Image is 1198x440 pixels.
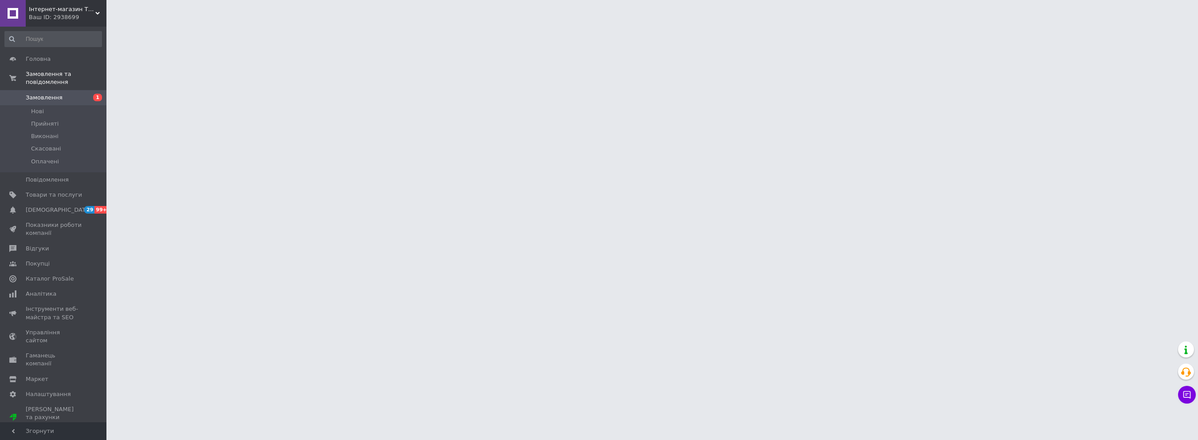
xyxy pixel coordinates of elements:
[29,5,95,13] span: Інтернет-магазин Технорай
[31,145,61,153] span: Скасовані
[31,132,59,140] span: Виконані
[26,94,63,102] span: Замовлення
[29,13,106,21] div: Ваш ID: 2938699
[26,176,69,184] span: Повідомлення
[31,120,59,128] span: Прийняті
[26,375,48,383] span: Маркет
[26,191,82,199] span: Товари та послуги
[26,206,91,214] span: [DEMOGRAPHIC_DATA]
[26,305,82,321] span: Інструменти веб-майстра та SEO
[1178,386,1196,404] button: Чат з покупцем
[26,421,82,429] div: Prom мікс 1 000
[31,158,59,166] span: Оплачені
[26,329,82,345] span: Управління сайтом
[26,290,56,298] span: Аналітика
[31,107,44,115] span: Нові
[26,352,82,368] span: Гаманець компанії
[84,206,94,214] span: 29
[4,31,102,47] input: Пошук
[26,70,106,86] span: Замовлення та повідомлення
[26,260,50,268] span: Покупці
[93,94,102,101] span: 1
[26,221,82,237] span: Показники роботи компанії
[26,390,71,398] span: Налаштування
[26,405,82,430] span: [PERSON_NAME] та рахунки
[94,206,109,214] span: 99+
[26,275,74,283] span: Каталог ProSale
[26,245,49,253] span: Відгуки
[26,55,51,63] span: Головна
